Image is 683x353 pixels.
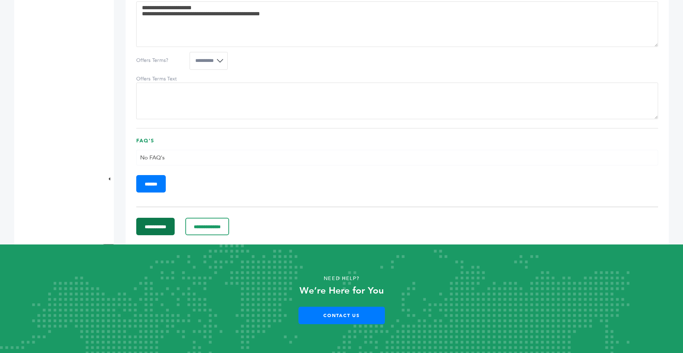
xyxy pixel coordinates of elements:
[298,307,385,324] a: Contact Us
[136,137,658,150] h3: FAQ's
[136,75,186,83] label: Offers Terms Text
[34,273,649,284] p: Need Help?
[136,57,186,64] label: Offers Terms?
[140,154,165,162] span: No FAQ's
[300,284,384,297] strong: We’re Here for You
